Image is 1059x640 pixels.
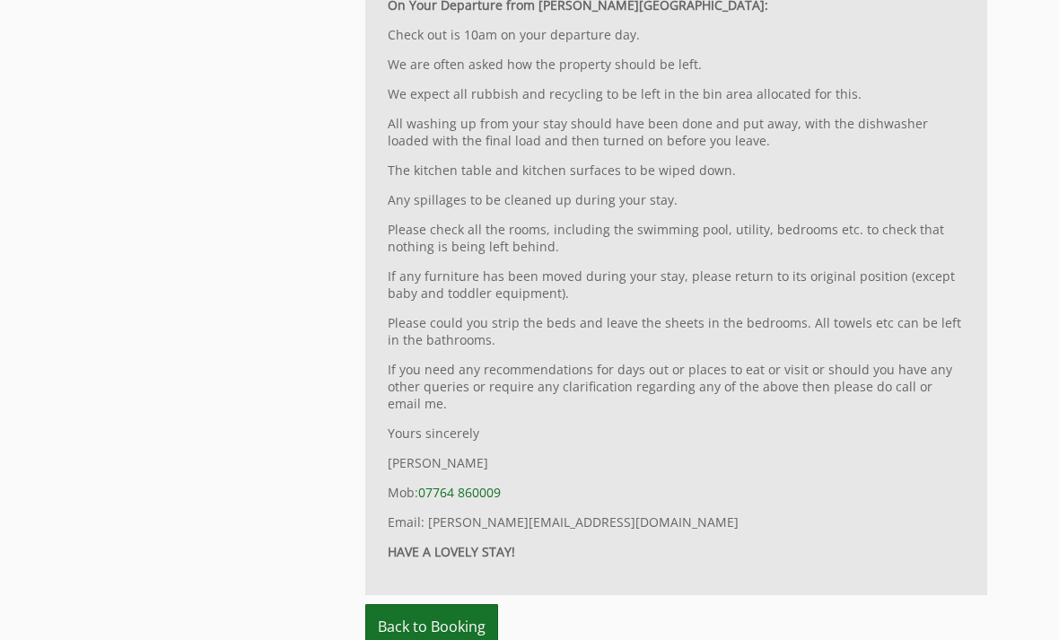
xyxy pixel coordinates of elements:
p: Yours sincerely [388,425,965,443]
p: If you need any recommendations for days out or places to eat or visit or should you have any oth... [388,362,965,413]
strong: HAVE A LOVELY STAY! [388,544,515,561]
p: We are often asked how the property should be left. [388,57,965,74]
p: Please could you strip the beds and leave the sheets in the bedrooms. All towels etc can be left ... [388,315,965,349]
p: Email: [PERSON_NAME][EMAIL_ADDRESS][DOMAIN_NAME] [388,514,965,531]
p: Any spillages to be cleaned up during your stay. [388,192,965,209]
p: Mob: [388,485,965,502]
p: If any furniture has been moved during your stay, please return to its original position (except ... [388,268,965,302]
p: Check out is 10am on your departure day. [388,27,965,44]
p: The kitchen table and kitchen surfaces to be wiped down. [388,162,965,180]
p: All washing up from your stay should have been done and put away, with the dishwasher loaded with... [388,116,965,150]
p: Please check all the rooms, including the swimming pool, utility, bedrooms etc. to check that not... [388,222,965,256]
a: 07764 860009 [418,485,501,502]
p: [PERSON_NAME] [388,455,965,472]
p: We expect all rubbish and recycling to be left in the bin area allocated for this. [388,86,965,103]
